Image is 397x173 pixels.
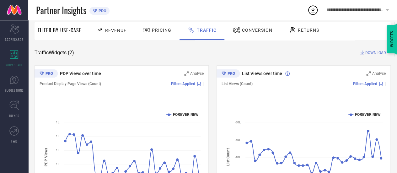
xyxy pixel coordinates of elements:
[235,121,241,124] text: 60L
[190,71,204,76] span: Analyse
[6,62,23,67] span: WORKSPACE
[235,155,241,159] text: 40L
[217,69,240,79] div: Premium
[38,26,82,34] span: Filter By Use-Case
[242,28,272,33] span: Conversion
[242,71,282,76] span: List Views over time
[226,148,230,166] tspan: List Count
[203,82,204,86] span: |
[372,71,386,76] span: Analyse
[40,82,101,86] span: Product Display Page Views (Count)
[60,71,101,76] span: PDP Views over time
[365,50,386,56] span: DOWNLOAD
[171,82,195,86] span: Filters Applied
[56,121,60,124] text: 1L
[197,28,217,33] span: Traffic
[353,82,377,86] span: Filters Applied
[56,149,60,152] text: 1L
[5,88,24,93] span: SUGGESTIONS
[298,28,319,33] span: Returns
[11,139,17,143] span: FWD
[56,134,60,138] text: 1L
[105,28,126,33] span: Revenue
[44,148,48,166] tspan: PDP Views
[235,138,241,142] text: 50L
[35,50,74,56] span: Traffic Widgets ( 2 )
[222,82,253,86] span: List Views (Count)
[355,112,381,117] text: FOREVER NEW
[97,8,106,13] span: PRO
[385,82,386,86] span: |
[9,113,19,118] span: TRENDS
[173,112,199,117] text: FOREVER NEW
[152,28,171,33] span: Pricing
[36,4,86,17] span: Partner Insights
[366,71,371,76] svg: Zoom
[5,37,24,42] span: SCORECARDS
[184,71,189,76] svg: Zoom
[307,4,319,16] div: Open download list
[35,69,58,79] div: Premium
[56,162,60,166] text: 1L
